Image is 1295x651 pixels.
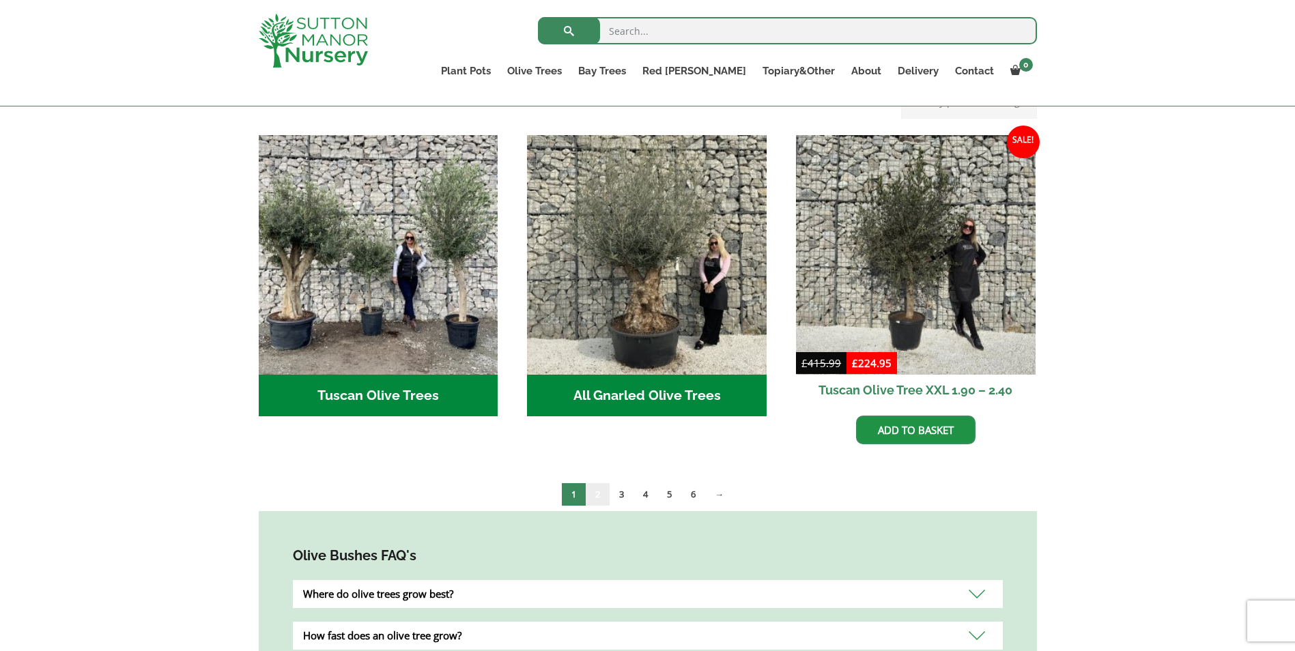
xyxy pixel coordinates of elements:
[293,580,1003,608] div: Where do olive trees grow best?
[570,61,634,81] a: Bay Trees
[796,135,1036,375] img: Tuscan Olive Tree XXL 1.90 - 2.40
[433,61,499,81] a: Plant Pots
[259,482,1037,511] nav: Product Pagination
[657,483,681,506] a: Page 5
[852,356,858,370] span: £
[705,483,733,506] a: →
[293,545,1003,566] h4: Olive Bushes FAQ's
[527,135,767,375] img: All Gnarled Olive Trees
[681,483,705,506] a: Page 6
[1002,61,1037,81] a: 0
[947,61,1002,81] a: Contact
[499,61,570,81] a: Olive Trees
[754,61,843,81] a: Topiary&Other
[801,356,841,370] bdi: 415.99
[852,356,892,370] bdi: 224.95
[259,135,498,416] a: Visit product category Tuscan Olive Trees
[586,483,610,506] a: Page 2
[610,483,634,506] a: Page 3
[1007,126,1040,158] span: Sale!
[259,135,498,375] img: Tuscan Olive Trees
[890,61,947,81] a: Delivery
[1019,58,1033,72] span: 0
[856,416,976,444] a: Add to basket: “Tuscan Olive Tree XXL 1.90 - 2.40”
[843,61,890,81] a: About
[293,622,1003,650] div: How fast does an olive tree grow?
[796,135,1036,405] a: Sale! Tuscan Olive Tree XXL 1.90 – 2.40
[259,375,498,417] h2: Tuscan Olive Trees
[796,375,1036,405] h2: Tuscan Olive Tree XXL 1.90 – 2.40
[538,17,1037,44] input: Search...
[634,61,754,81] a: Red [PERSON_NAME]
[259,14,368,68] img: logo
[634,483,657,506] a: Page 4
[527,375,767,417] h2: All Gnarled Olive Trees
[562,483,586,506] span: Page 1
[801,356,808,370] span: £
[527,135,767,416] a: Visit product category All Gnarled Olive Trees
